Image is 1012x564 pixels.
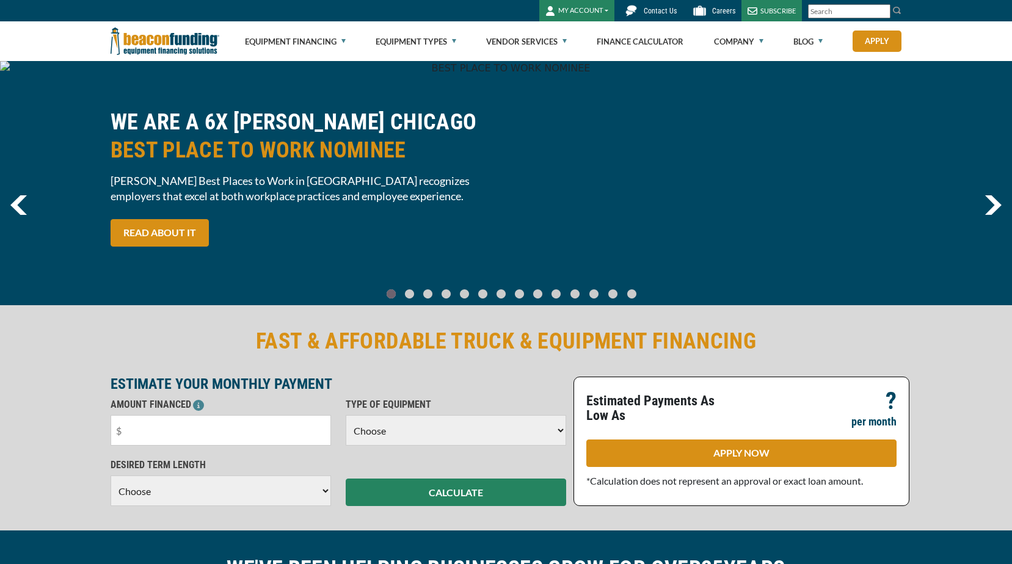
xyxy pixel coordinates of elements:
p: ? [886,394,897,408]
a: previous [10,195,27,215]
span: [PERSON_NAME] Best Places to Work in [GEOGRAPHIC_DATA] recognizes employers that excel at both wo... [111,173,499,204]
a: Go To Slide 3 [439,289,454,299]
a: Vendor Services [486,22,567,61]
span: Careers [712,7,735,15]
span: BEST PLACE TO WORK NOMINEE [111,136,499,164]
a: Clear search text [878,7,887,16]
a: Go To Slide 13 [624,289,639,299]
a: APPLY NOW [586,439,897,467]
a: Company [714,22,763,61]
p: TYPE OF EQUIPMENT [346,397,566,412]
a: Go To Slide 10 [567,289,583,299]
img: Right Navigator [985,195,1002,215]
a: next [985,195,1002,215]
span: *Calculation does not represent an approval or exact loan amount. [586,475,863,486]
a: Go To Slide 12 [605,289,621,299]
a: Go To Slide 8 [531,289,545,299]
p: ESTIMATE YOUR MONTHLY PAYMENT [111,377,566,391]
span: Contact Us [644,7,677,15]
img: Beacon Funding Corporation logo [111,21,219,61]
img: Left Navigator [10,195,27,215]
a: Go To Slide 6 [494,289,509,299]
a: Go To Slide 11 [586,289,602,299]
a: Finance Calculator [597,22,683,61]
a: Go To Slide 1 [402,289,417,299]
a: Go To Slide 5 [476,289,490,299]
p: Estimated Payments As Low As [586,394,734,423]
p: AMOUNT FINANCED [111,397,331,412]
a: Blog [793,22,823,61]
a: READ ABOUT IT [111,219,209,247]
p: per month [851,414,897,429]
h2: FAST & AFFORDABLE TRUCK & EQUIPMENT FINANCING [111,327,902,355]
input: $ [111,415,331,446]
h2: WE ARE A 6X [PERSON_NAME] CHICAGO [111,108,499,164]
a: Go To Slide 2 [421,289,435,299]
a: Equipment Types [376,22,456,61]
button: CALCULATE [346,479,566,506]
a: Go To Slide 4 [457,289,472,299]
a: Go To Slide 9 [549,289,564,299]
input: Search [808,4,890,18]
p: DESIRED TERM LENGTH [111,458,331,472]
img: Search [892,5,902,15]
a: Go To Slide 0 [384,289,399,299]
a: Apply [853,31,901,52]
a: Go To Slide 7 [512,289,527,299]
a: Equipment Financing [245,22,346,61]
